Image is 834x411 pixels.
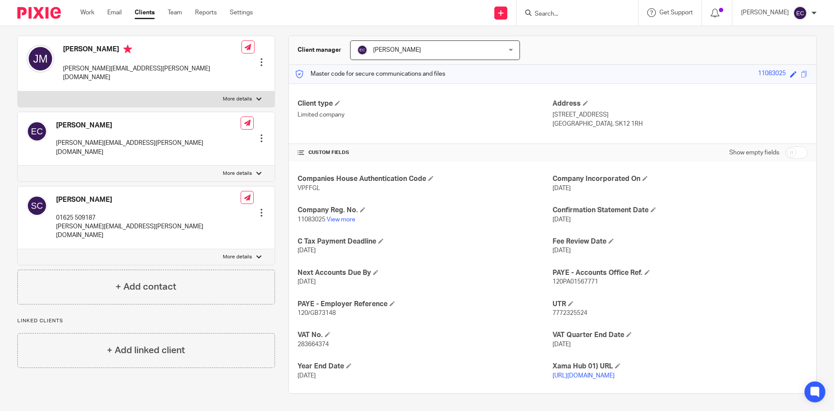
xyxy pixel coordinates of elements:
a: Work [80,8,94,17]
h4: C Tax Payment Deadline [298,237,553,246]
img: svg%3E [26,121,47,142]
span: Get Support [659,10,693,16]
img: svg%3E [26,45,54,73]
p: [PERSON_NAME][EMAIL_ADDRESS][PERSON_NAME][DOMAIN_NAME] [63,64,242,82]
h4: + Add linked client [107,344,185,357]
h4: Next Accounts Due By [298,268,553,277]
p: [PERSON_NAME][EMAIL_ADDRESS][PERSON_NAME][DOMAIN_NAME] [56,222,241,240]
p: Limited company [298,110,553,119]
a: View more [327,217,355,223]
a: Reports [195,8,217,17]
span: 120PA01567771 [553,279,598,285]
a: Email [107,8,122,17]
a: Clients [135,8,155,17]
h4: VAT No. [298,331,553,340]
h4: PAYE - Employer Reference [298,300,553,309]
span: [DATE] [298,373,316,379]
p: [GEOGRAPHIC_DATA], SK12 1RH [553,120,808,128]
h4: Xama Hub 01) URL [553,362,808,371]
img: svg%3E [26,195,47,216]
input: Search [534,10,612,18]
p: More details [223,254,252,261]
span: [DATE] [553,217,571,223]
h4: Client type [298,99,553,108]
h4: + Add contact [116,280,176,294]
label: Show empty fields [729,148,779,157]
span: [DATE] [553,185,571,191]
h4: Address [553,99,808,108]
h4: VAT Quarter End Date [553,331,808,340]
span: [PERSON_NAME] [373,47,421,53]
p: More details [223,96,252,103]
h4: [PERSON_NAME] [56,195,241,204]
span: [DATE] [553,247,571,254]
span: [DATE] [553,341,571,348]
span: 7772325524 [553,310,587,316]
i: Primary [123,45,132,53]
p: Linked clients [17,317,275,324]
img: svg%3E [793,6,807,20]
h4: UTR [553,300,808,309]
span: [DATE] [298,247,316,254]
h4: Companies House Authentication Code [298,174,553,184]
h4: Confirmation Statement Date [553,206,808,215]
h4: [PERSON_NAME] [56,121,241,130]
p: 01625 509187 [56,214,241,222]
div: 11083025 [758,69,786,79]
a: [URL][DOMAIN_NAME] [553,373,615,379]
a: Settings [230,8,253,17]
p: [PERSON_NAME] [741,8,789,17]
h4: Fee Review Date [553,237,808,246]
h4: [PERSON_NAME] [63,45,242,56]
span: [DATE] [298,279,316,285]
span: 120/GB73148 [298,310,336,316]
img: Pixie [17,7,61,19]
p: [PERSON_NAME][EMAIL_ADDRESS][PERSON_NAME][DOMAIN_NAME] [56,139,241,157]
p: More details [223,170,252,177]
h4: Company Incorporated On [553,174,808,184]
h3: Client manager [298,46,341,54]
span: 283664374 [298,341,329,348]
h4: CUSTOM FIELDS [298,149,553,156]
h4: PAYE - Accounts Office Ref. [553,268,808,277]
p: [STREET_ADDRESS] [553,110,808,119]
img: svg%3E [357,45,367,55]
span: VPFFGL [298,185,320,191]
p: Master code for secure communications and files [295,70,445,78]
a: Team [168,8,182,17]
h4: Year End Date [298,362,553,371]
h4: Company Reg. No. [298,206,553,215]
span: 11083025 [298,217,325,223]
